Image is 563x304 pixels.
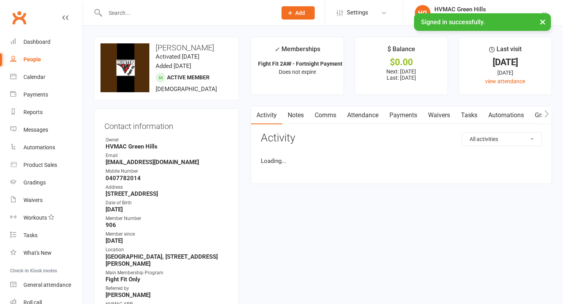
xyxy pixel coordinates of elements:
div: Member since [106,231,228,238]
strong: [GEOGRAPHIC_DATA], [STREET_ADDRESS][PERSON_NAME] [106,253,228,267]
a: Payments [384,106,423,124]
div: HVMAC Green Hills [434,6,541,13]
a: Notes [282,106,309,124]
span: Add [295,10,305,16]
span: Settings [347,4,368,21]
li: Loading... [261,156,542,166]
div: Location [106,246,228,254]
div: Automations [23,144,55,150]
div: HG [415,5,430,21]
input: Search... [103,7,271,18]
i: ✓ [274,46,280,53]
div: Calendar [23,74,45,80]
img: image1740535968.png [100,43,149,92]
div: Gradings [23,179,46,186]
a: Product Sales [10,156,82,174]
a: People [10,51,82,68]
h3: [PERSON_NAME] [100,43,232,52]
a: Payments [10,86,82,104]
button: × [536,13,550,30]
time: Added [DATE] [156,63,191,70]
div: Last visit [489,44,522,58]
strong: [PERSON_NAME] [106,291,228,299]
strong: [STREET_ADDRESS] [106,190,228,197]
div: Payments [23,91,48,98]
h3: Contact information [104,119,228,131]
div: Referred by [106,285,228,292]
div: Member Number [106,215,228,222]
strong: [EMAIL_ADDRESS][DOMAIN_NAME] [106,159,228,166]
span: Active member [167,74,210,80]
a: Tasks [455,106,483,124]
a: Waivers [10,191,82,209]
a: Workouts [10,209,82,227]
h3: Activity [261,132,542,144]
div: What's New [23,250,52,256]
div: [DATE] [466,68,545,77]
a: Waivers [423,106,455,124]
div: Email [106,152,228,159]
div: Main Membership Program [106,269,228,277]
a: Activity [251,106,282,124]
a: view attendance [485,78,525,84]
a: Calendar [10,68,82,86]
div: Date of Birth [106,199,228,207]
div: Messages [23,127,48,133]
div: [DATE] [466,58,545,66]
div: Owner [106,136,228,144]
strong: [DATE] [106,237,228,244]
strong: Fight Fit Only [106,276,228,283]
div: $ Balance [387,44,415,58]
a: Tasks [10,227,82,244]
strong: HVMAC Green Hills [106,143,228,150]
strong: Fight Fit 2AW - Fortnight Payment [258,61,342,67]
a: Gradings [10,174,82,191]
div: Product Sales [23,162,57,168]
span: Signed in successfully. [421,18,485,26]
div: People [23,56,41,63]
div: Dashboard [23,39,50,45]
a: Messages [10,121,82,139]
div: Memberships [274,44,320,59]
div: Address [106,184,228,191]
p: Next: [DATE] Last: [DATE] [362,68,441,81]
a: Automations [10,139,82,156]
a: General attendance kiosk mode [10,276,82,294]
div: General attendance [23,282,71,288]
time: Activated [DATE] [156,53,199,60]
div: [GEOGRAPHIC_DATA] [GEOGRAPHIC_DATA] [434,13,541,20]
a: Reports [10,104,82,121]
a: Automations [483,106,529,124]
strong: 906 [106,222,228,229]
strong: 0407782014 [106,175,228,182]
button: Add [281,6,315,20]
div: Waivers [23,197,43,203]
div: Workouts [23,215,47,221]
a: What's New [10,244,82,262]
div: $0.00 [362,58,441,66]
a: Attendance [342,106,384,124]
strong: [DATE] [106,206,228,213]
span: [DEMOGRAPHIC_DATA] [156,86,217,93]
span: Does not expire [279,69,316,75]
a: Clubworx [9,8,29,27]
div: Mobile Number [106,168,228,175]
div: Tasks [23,232,38,238]
div: Reports [23,109,43,115]
a: Comms [309,106,342,124]
a: Dashboard [10,33,82,51]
